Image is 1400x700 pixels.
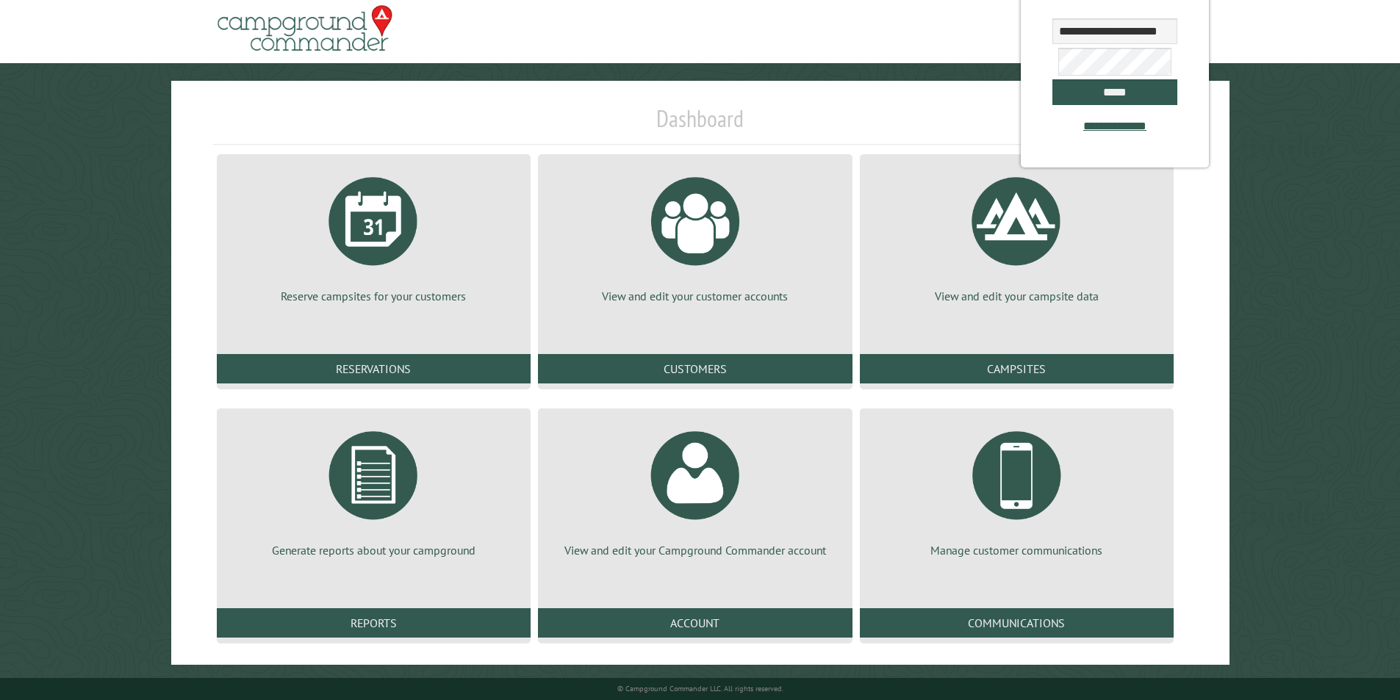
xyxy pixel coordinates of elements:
[234,542,513,558] p: Generate reports about your campground
[234,288,513,304] p: Reserve campsites for your customers
[556,420,834,558] a: View and edit your Campground Commander account
[556,542,834,558] p: View and edit your Campground Commander account
[217,354,531,383] a: Reservations
[556,288,834,304] p: View and edit your customer accounts
[860,354,1174,383] a: Campsites
[538,608,852,638] a: Account
[877,542,1156,558] p: Manage customer communications
[877,420,1156,558] a: Manage customer communications
[538,354,852,383] a: Customers
[234,166,513,304] a: Reserve campsites for your customers
[556,166,834,304] a: View and edit your customer accounts
[877,288,1156,304] p: View and edit your campsite data
[877,166,1156,304] a: View and edit your campsite data
[213,104,1188,145] h1: Dashboard
[617,684,783,693] small: © Campground Commander LLC. All rights reserved.
[860,608,1174,638] a: Communications
[217,608,531,638] a: Reports
[234,420,513,558] a: Generate reports about your campground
